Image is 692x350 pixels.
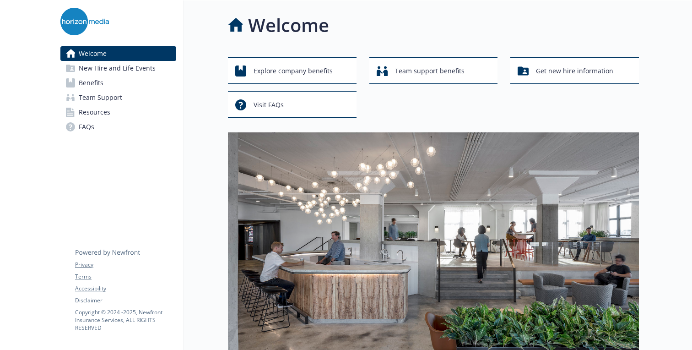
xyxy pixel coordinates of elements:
[75,284,176,293] a: Accessibility
[60,90,176,105] a: Team Support
[254,62,333,80] span: Explore company benefits
[248,11,329,39] h1: Welcome
[75,273,176,281] a: Terms
[75,261,176,269] a: Privacy
[510,57,639,84] button: Get new hire information
[60,105,176,120] a: Resources
[536,62,613,80] span: Get new hire information
[254,96,284,114] span: Visit FAQs
[395,62,465,80] span: Team support benefits
[79,105,110,120] span: Resources
[75,296,176,305] a: Disclaimer
[60,61,176,76] a: New Hire and Life Events
[228,57,357,84] button: Explore company benefits
[369,57,498,84] button: Team support benefits
[60,120,176,134] a: FAQs
[75,308,176,332] p: Copyright © 2024 - 2025 , Newfront Insurance Services, ALL RIGHTS RESERVED
[79,90,122,105] span: Team Support
[79,120,94,134] span: FAQs
[60,46,176,61] a: Welcome
[79,46,107,61] span: Welcome
[79,76,103,90] span: Benefits
[60,76,176,90] a: Benefits
[79,61,156,76] span: New Hire and Life Events
[228,91,357,118] button: Visit FAQs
